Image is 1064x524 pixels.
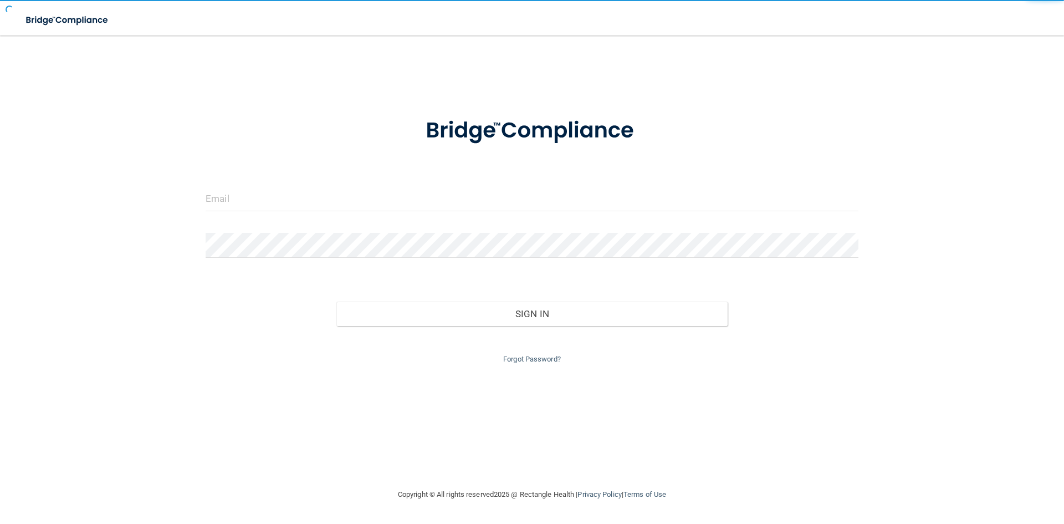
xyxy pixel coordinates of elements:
button: Sign In [336,302,728,326]
img: bridge_compliance_login_screen.278c3ca4.svg [17,9,119,32]
img: bridge_compliance_login_screen.278c3ca4.svg [403,102,661,160]
a: Forgot Password? [503,355,561,363]
a: Privacy Policy [577,490,621,498]
div: Copyright © All rights reserved 2025 @ Rectangle Health | | [330,477,734,512]
a: Terms of Use [623,490,666,498]
input: Email [206,186,858,211]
